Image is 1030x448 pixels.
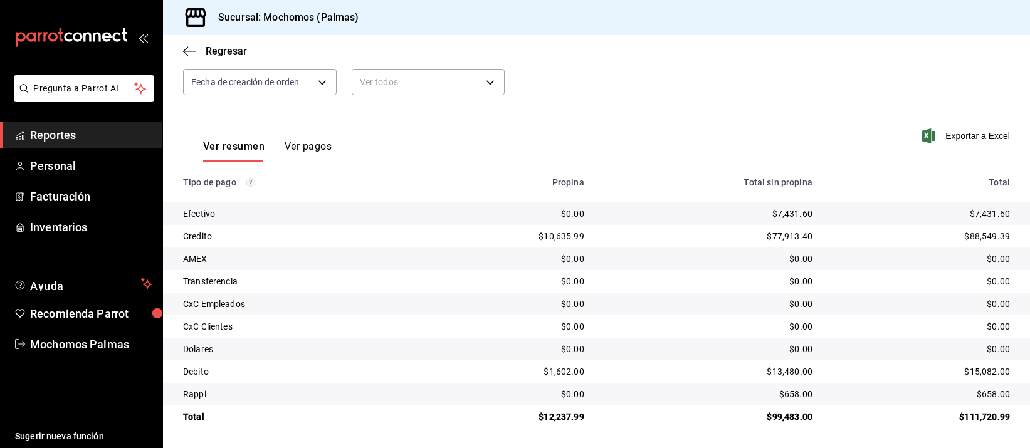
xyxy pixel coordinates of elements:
span: Regresar [206,45,247,57]
button: Ver resumen [203,140,265,162]
div: Total [183,410,416,423]
div: Total [833,177,1010,187]
div: $658.00 [604,388,812,400]
button: open_drawer_menu [138,33,148,43]
div: $0.00 [833,343,1010,355]
div: $10,635.99 [436,230,584,242]
div: $658.00 [833,388,1010,400]
div: $0.00 [436,275,584,288]
a: Pregunta a Parrot AI [9,91,154,104]
div: Credito [183,230,416,242]
div: $0.00 [604,253,812,265]
div: $0.00 [833,298,1010,310]
div: $0.00 [436,253,584,265]
button: Pregunta a Parrot AI [14,75,154,102]
svg: Los pagos realizados con Pay y otras terminales son montos brutos. [246,178,255,187]
div: navigation tabs [203,140,332,162]
span: Sugerir nueva función [15,430,152,443]
div: Efectivo [183,207,416,220]
button: Exportar a Excel [924,128,1010,143]
div: Total sin propina [604,177,812,187]
span: Pregunta a Parrot AI [34,82,135,95]
span: Facturación [30,188,152,205]
div: $0.00 [436,388,584,400]
div: $88,549.39 [833,230,1010,242]
div: $12,237.99 [436,410,584,423]
div: CxC Clientes [183,320,416,333]
div: $7,431.60 [833,207,1010,220]
span: Inventarios [30,219,152,236]
div: $77,913.40 [604,230,812,242]
div: $13,480.00 [604,365,812,378]
div: $0.00 [833,253,1010,265]
div: Propina [436,177,584,187]
div: $111,720.99 [833,410,1010,423]
div: $0.00 [604,275,812,288]
div: $15,082.00 [833,365,1010,378]
div: $0.00 [604,298,812,310]
div: $0.00 [833,320,1010,333]
span: Mochomos Palmas [30,336,152,353]
div: Transferencia [183,275,416,288]
div: AMEX [183,253,416,265]
div: Tipo de pago [183,177,416,187]
div: $0.00 [436,207,584,220]
h3: Sucursal: Mochomos (Palmas) [208,10,359,25]
div: $0.00 [436,298,584,310]
div: Debito [183,365,416,378]
div: $0.00 [604,343,812,355]
span: Personal [30,157,152,174]
span: Reportes [30,127,152,143]
button: Regresar [183,45,247,57]
span: Fecha de creación de orden [191,76,299,88]
div: Dolares [183,343,416,355]
div: $1,602.00 [436,365,584,378]
span: Recomienda Parrot [30,305,152,322]
div: $0.00 [436,343,584,355]
button: Ver pagos [285,140,332,162]
div: Rappi [183,388,416,400]
span: Ayuda [30,276,136,291]
div: CxC Empleados [183,298,416,310]
div: $0.00 [604,320,812,333]
div: $0.00 [833,275,1010,288]
div: Ver todos [352,69,505,95]
div: $0.00 [436,320,584,333]
div: $7,431.60 [604,207,812,220]
div: $99,483.00 [604,410,812,423]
